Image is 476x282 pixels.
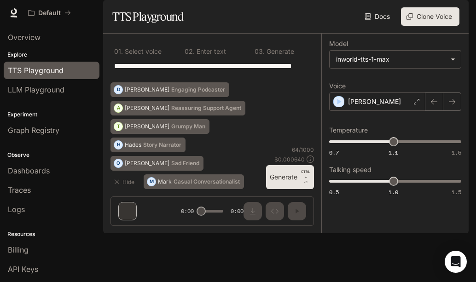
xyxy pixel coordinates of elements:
p: Casual Conversationalist [174,179,240,184]
p: Story Narrator [143,142,181,148]
button: O[PERSON_NAME]Sad Friend [110,156,203,171]
p: Talking speed [329,167,372,173]
div: inworld-tts-1-max [336,55,446,64]
span: 1.5 [452,188,461,196]
button: D[PERSON_NAME]Engaging Podcaster [110,82,229,97]
p: 0 2 . [185,48,195,55]
button: MMarkCasual Conversationalist [144,174,244,189]
div: Open Intercom Messenger [445,251,467,273]
p: [PERSON_NAME] [125,87,169,92]
span: 1.5 [452,149,461,156]
p: [PERSON_NAME] [125,105,169,111]
div: D [114,82,122,97]
p: ⏎ [301,169,310,185]
button: All workspaces [24,4,75,22]
button: GenerateCTRL +⏎ [266,165,314,189]
button: Hide [110,174,140,189]
p: Mark [158,179,172,184]
p: 0 1 . [114,48,123,55]
div: O [114,156,122,171]
p: Default [38,9,61,17]
p: Temperature [329,127,368,133]
h1: TTS Playground [112,7,184,26]
span: 1.1 [389,149,398,156]
button: A[PERSON_NAME]Reassuring Support Agent [110,101,245,115]
div: H [114,138,122,152]
a: Docs [363,7,394,26]
p: Voice [329,83,346,89]
button: HHadesStory Narrator [110,138,186,152]
p: Model [329,40,348,47]
div: inworld-tts-1-max [330,51,461,68]
button: Clone Voice [401,7,459,26]
span: 0.5 [329,188,339,196]
p: Engaging Podcaster [171,87,225,92]
p: 0 3 . [255,48,265,55]
p: [PERSON_NAME] [125,161,169,166]
p: [PERSON_NAME] [125,124,169,129]
p: [PERSON_NAME] [348,97,401,106]
span: 1.0 [389,188,398,196]
p: Generate [265,48,294,55]
p: CTRL + [301,169,310,180]
div: M [147,174,156,189]
button: T[PERSON_NAME]Grumpy Man [110,119,209,134]
p: Select voice [123,48,162,55]
p: Enter text [195,48,226,55]
p: Reassuring Support Agent [171,105,241,111]
span: 0.7 [329,149,339,156]
p: Sad Friend [171,161,199,166]
div: T [114,119,122,134]
p: Hades [125,142,141,148]
div: A [114,101,122,115]
p: Grumpy Man [171,124,205,129]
